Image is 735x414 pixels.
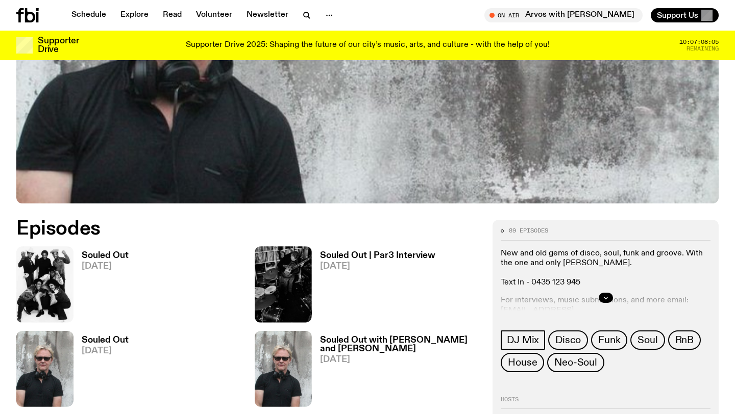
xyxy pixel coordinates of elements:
[157,8,188,22] a: Read
[65,8,112,22] a: Schedule
[501,330,545,350] a: DJ Mix
[82,347,129,355] span: [DATE]
[73,251,129,322] a: Souled Out[DATE]
[114,8,155,22] a: Explore
[312,251,435,322] a: Souled Out | Par3 Interview[DATE]
[82,251,129,260] h3: Souled Out
[651,8,719,22] button: Support Us
[555,334,581,346] span: Disco
[320,355,481,364] span: [DATE]
[190,8,238,22] a: Volunteer
[320,336,481,353] h3: Souled Out with [PERSON_NAME] and [PERSON_NAME]
[675,334,694,346] span: RnB
[679,39,719,45] span: 10:07:08:05
[547,353,604,372] a: Neo-Soul
[82,336,129,345] h3: Souled Out
[687,46,719,51] span: Remaining
[591,330,627,350] a: Funk
[38,37,79,54] h3: Supporter Drive
[507,334,539,346] span: DJ Mix
[598,334,620,346] span: Funk
[668,330,701,350] a: RnB
[630,330,665,350] a: Soul
[554,357,597,368] span: Neo-Soul
[255,331,312,407] img: Stephen looks directly at the camera, wearing a black tee, black sunglasses and headphones around...
[509,228,548,234] span: 89 episodes
[82,262,129,271] span: [DATE]
[186,41,550,50] p: Supporter Drive 2025: Shaping the future of our city’s music, arts, and culture - with the help o...
[638,334,657,346] span: Soul
[657,11,698,20] span: Support Us
[508,357,537,368] span: House
[548,330,588,350] a: Disco
[16,331,73,407] img: Stephen looks directly at the camera, wearing a black tee, black sunglasses and headphones around...
[501,249,710,288] p: New and old gems of disco, soul, funk and groove. With the one and only [PERSON_NAME]. Text In - ...
[501,397,710,409] h2: Hosts
[320,262,435,271] span: [DATE]
[16,220,480,238] h2: Episodes
[320,251,435,260] h3: Souled Out | Par3 Interview
[484,8,643,22] button: On AirArvos with [PERSON_NAME]
[240,8,295,22] a: Newsletter
[312,336,481,407] a: Souled Out with [PERSON_NAME] and [PERSON_NAME][DATE]
[73,336,129,407] a: Souled Out[DATE]
[501,353,544,372] a: House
